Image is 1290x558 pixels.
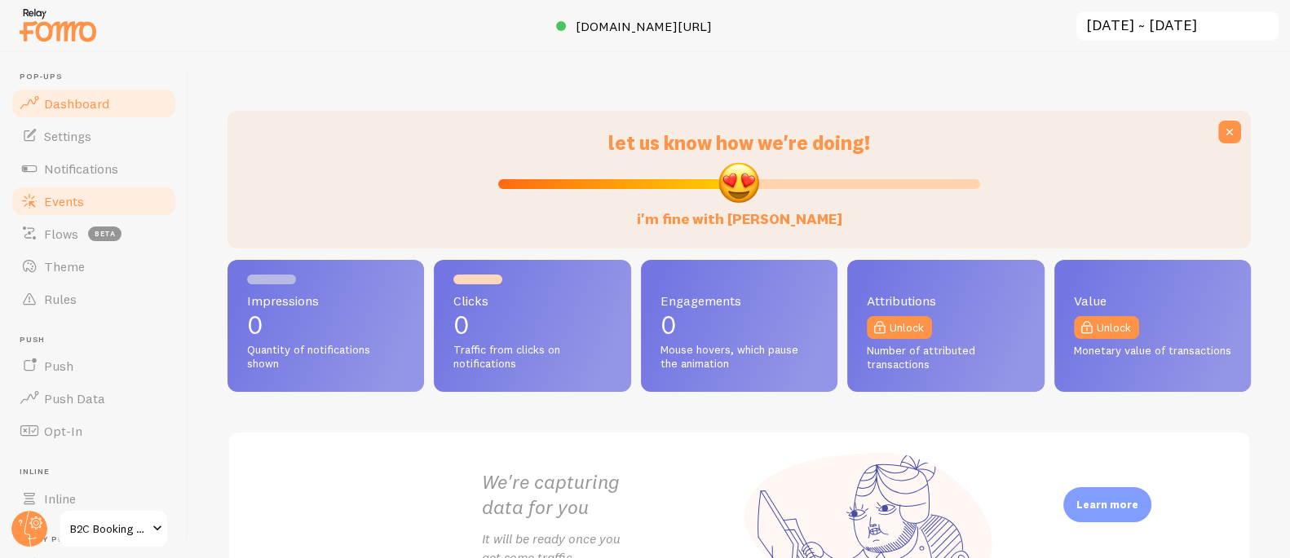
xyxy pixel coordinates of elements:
[453,343,611,371] span: Traffic from clicks on notifications
[453,294,611,307] span: Clicks
[44,193,84,209] span: Events
[44,423,82,439] span: Opt-In
[10,185,178,217] a: Events
[247,343,404,371] span: Quantity of notifications shown
[44,160,118,177] span: Notifications
[867,344,1024,372] span: Number of attributed transactions
[10,349,178,382] a: Push
[59,509,169,548] a: B2C Booking Form
[44,258,85,275] span: Theme
[44,95,109,112] span: Dashboard
[44,128,91,144] span: Settings
[247,294,404,307] span: Impressions
[88,226,121,241] span: beta
[867,294,1024,307] span: Attributions
[867,316,932,339] a: Unlock
[10,482,178,515] a: Inline
[637,194,842,229] label: i'm fine with [PERSON_NAME]
[1074,294,1231,307] span: Value
[660,343,818,371] span: Mouse hovers, which pause the animation
[482,469,740,520] h2: We're capturing data for you
[247,312,404,338] p: 0
[70,519,148,538] span: B2C Booking Form
[20,467,178,477] span: Inline
[20,72,178,82] span: Pop-ups
[1063,487,1151,522] div: Learn more
[44,226,78,242] span: Flows
[20,335,178,345] span: Push
[660,312,818,338] p: 0
[660,294,818,307] span: Engagements
[44,291,77,307] span: Rules
[717,160,761,204] img: emoji.png
[1074,344,1231,358] span: Monetary value of transactions
[453,312,611,338] p: 0
[44,490,76,507] span: Inline
[44,390,105,406] span: Push Data
[10,120,178,152] a: Settings
[10,217,178,250] a: Flows beta
[44,358,73,374] span: Push
[10,415,178,447] a: Opt-In
[10,87,178,120] a: Dashboard
[1074,316,1139,339] a: Unlock
[10,283,178,315] a: Rules
[10,250,178,283] a: Theme
[17,4,99,46] img: fomo-relay-logo-orange.svg
[608,130,870,155] span: let us know how we're doing!
[10,152,178,185] a: Notifications
[1076,497,1138,512] p: Learn more
[10,382,178,415] a: Push Data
